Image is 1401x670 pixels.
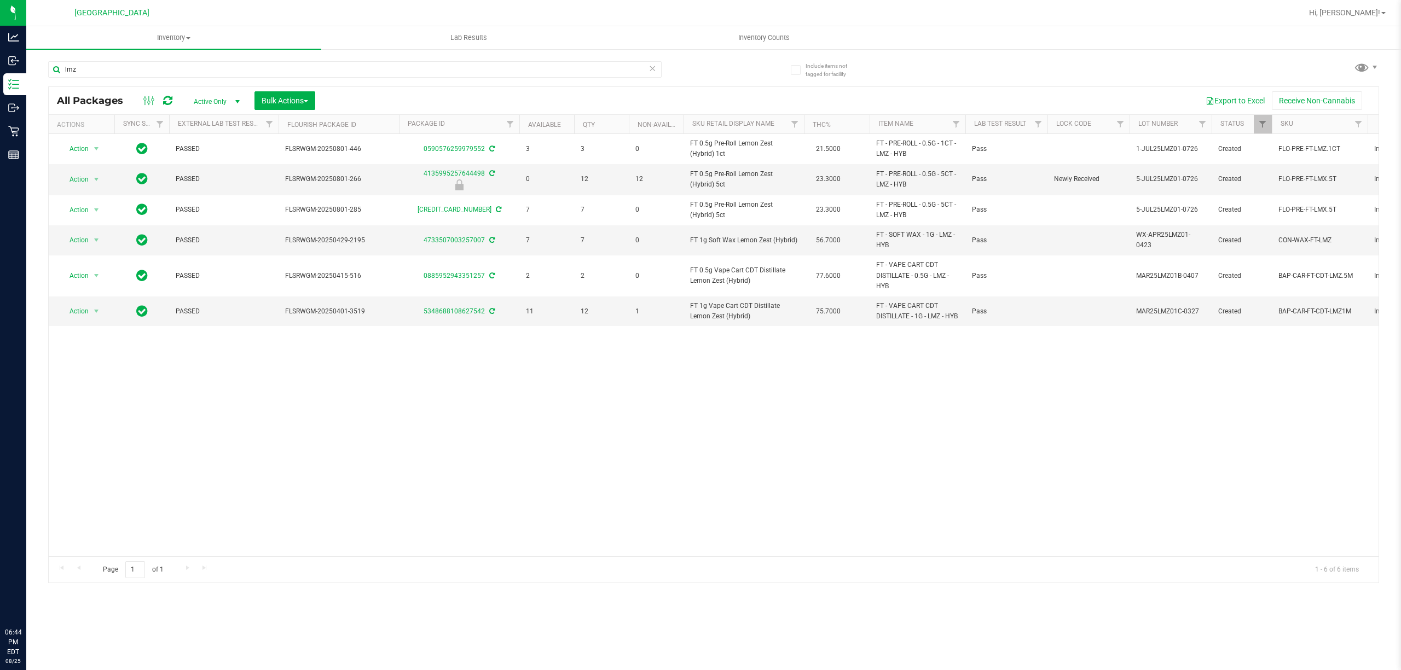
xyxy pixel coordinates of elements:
[285,235,392,246] span: FLSRWGM-20250429-2195
[690,138,797,159] span: FT 0.5g Pre-Roll Lemon Zest (Hybrid) 1ct
[1278,144,1361,154] span: FLO-PRE-FT-LMZ.1CT
[1111,115,1130,133] a: Filter
[1220,120,1244,127] a: Status
[57,121,110,129] div: Actions
[972,205,1041,215] span: Pass
[60,202,89,218] span: Action
[90,268,103,283] span: select
[638,121,686,129] a: Non-Available
[424,236,485,244] a: 4733507003257007
[8,126,19,137] inline-svg: Retail
[8,55,19,66] inline-svg: Inbound
[811,232,846,248] span: 56.7000
[176,271,272,281] span: PASSED
[1218,235,1265,246] span: Created
[136,268,148,283] span: In Sync
[1272,91,1362,110] button: Receive Non-Cannabis
[583,121,595,129] a: Qty
[581,144,622,154] span: 3
[811,268,846,284] span: 77.6000
[1309,8,1380,17] span: Hi, [PERSON_NAME]!
[1278,271,1361,281] span: BAP-CAR-FT-CDT-LMZ.5M
[285,205,392,215] span: FLSRWGM-20250801-285
[1194,115,1212,133] a: Filter
[690,235,797,246] span: FT 1g Soft Wax Lemon Zest (Hybrid)
[635,235,677,246] span: 0
[581,306,622,317] span: 12
[26,33,321,43] span: Inventory
[1056,120,1091,127] a: Lock Code
[436,33,502,43] span: Lab Results
[1138,120,1178,127] a: Lot Number
[488,145,495,153] span: Sync from Compliance System
[488,272,495,279] span: Sync from Compliance System
[528,121,561,129] a: Available
[60,172,89,187] span: Action
[1054,174,1123,184] span: Newly Received
[1254,115,1272,133] a: Filter
[125,561,145,578] input: 1
[8,102,19,113] inline-svg: Outbound
[408,120,445,127] a: Package ID
[526,271,568,281] span: 2
[1136,205,1205,215] span: 5-JUL25LMZ01-0726
[723,33,804,43] span: Inventory Counts
[876,260,959,292] span: FT - VAPE CART CDT DISTILLATE - 0.5G - LMZ - HYB
[178,120,264,127] a: External Lab Test Result
[321,26,616,49] a: Lab Results
[11,582,44,615] iframe: Resource center
[972,271,1041,281] span: Pass
[1218,306,1265,317] span: Created
[494,206,501,213] span: Sync from Compliance System
[947,115,965,133] a: Filter
[581,271,622,281] span: 2
[635,174,677,184] span: 12
[1278,306,1361,317] span: BAP-CAR-FT-CDT-LMZ1M
[526,306,568,317] span: 11
[813,121,831,129] a: THC%
[285,174,392,184] span: FLSRWGM-20250801-266
[176,306,272,317] span: PASSED
[136,202,148,217] span: In Sync
[876,200,959,220] span: FT - PRE-ROLL - 0.5G - 5CT - LMZ - HYB
[1136,230,1205,250] span: WX-APR25LMZ01-0423
[876,138,959,159] span: FT - PRE-ROLL - 0.5G - 1CT - LMZ - HYB
[60,232,89,248] span: Action
[424,272,485,279] a: 0885952943351257
[1278,235,1361,246] span: CON-WAX-FT-LMZ
[285,306,392,317] span: FLSRWGM-20250401-3519
[176,205,272,215] span: PASSED
[151,115,169,133] a: Filter
[123,120,165,127] a: Sync Status
[424,170,485,177] a: 4135995257644498
[488,307,495,315] span: Sync from Compliance System
[488,236,495,244] span: Sync from Compliance System
[60,268,89,283] span: Action
[136,232,148,248] span: In Sync
[8,32,19,43] inline-svg: Analytics
[424,145,485,153] a: 0590576259979552
[136,304,148,319] span: In Sync
[1199,91,1272,110] button: Export to Excel
[94,561,172,578] span: Page of 1
[90,304,103,319] span: select
[526,144,568,154] span: 3
[526,174,568,184] span: 0
[635,144,677,154] span: 0
[1218,271,1265,281] span: Created
[1306,561,1368,578] span: 1 - 6 of 6 items
[260,115,279,133] a: Filter
[1281,120,1293,127] a: SKU
[287,121,356,129] a: Flourish Package ID
[136,141,148,156] span: In Sync
[1136,271,1205,281] span: MAR25LMZ01B-0407
[972,174,1041,184] span: Pass
[635,306,677,317] span: 1
[8,149,19,160] inline-svg: Reports
[424,307,485,315] a: 5348688108627542
[690,169,797,190] span: FT 0.5g Pre-Roll Lemon Zest (Hybrid) 5ct
[1218,144,1265,154] span: Created
[5,657,21,665] p: 08/25
[1136,306,1205,317] span: MAR25LMZ01C-0327
[811,304,846,319] span: 75.7000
